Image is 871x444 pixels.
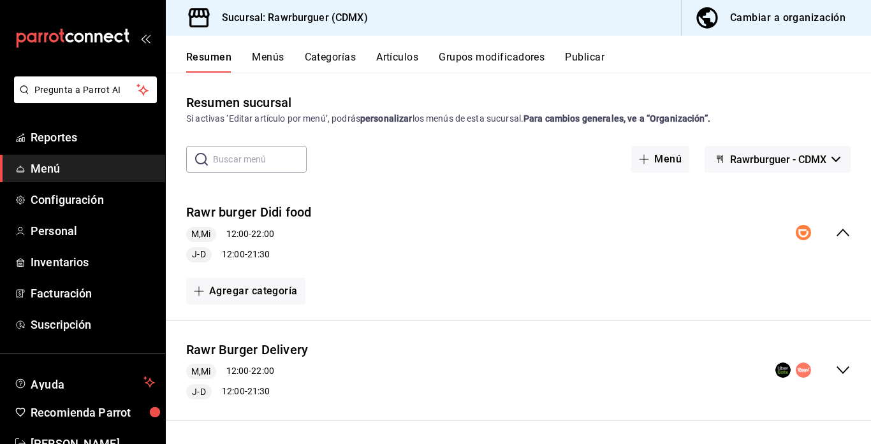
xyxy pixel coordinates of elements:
div: Resumen sucursal [186,93,291,112]
span: Ayuda [31,375,138,390]
h3: Sucursal: Rawrburguer (CDMX) [212,10,368,25]
span: Personal [31,222,155,240]
button: Rawr burger Didi food [186,203,312,222]
div: 12:00 - 22:00 [186,227,312,242]
div: navigation tabs [186,51,871,73]
span: Pregunta a Parrot AI [34,83,137,97]
div: Cambiar a organización [730,9,845,27]
div: collapse-menu-row [166,331,871,410]
span: Reportes [31,129,155,146]
span: Rawrburguer - CDMX [730,154,826,166]
button: open_drawer_menu [140,33,150,43]
span: Configuración [31,191,155,208]
button: Rawrburguer - CDMX [705,146,851,173]
button: Artículos [376,51,418,73]
div: Si activas ‘Editar artículo por menú’, podrás los menús de esta sucursal. [186,112,851,125]
span: Facturación [31,285,155,302]
button: Menú [631,146,689,173]
button: Agregar categoría [186,278,305,304]
button: Resumen [186,51,231,73]
span: M,Mi [186,365,216,378]
button: Grupos modificadores [439,51,545,73]
button: Publicar [565,51,604,73]
button: Rawr Burger Delivery [186,341,308,359]
strong: personalizar [360,113,413,124]
span: Recomienda Parrot [31,404,155,421]
div: 12:00 - 21:30 [186,384,308,399]
div: 12:00 - 21:30 [186,247,312,262]
span: Menú [31,160,155,177]
button: Pregunta a Parrot AI [14,76,157,103]
button: Menús [252,51,284,73]
div: collapse-menu-row [166,193,871,273]
span: Suscripción [31,316,155,333]
div: 12:00 - 22:00 [186,364,308,379]
button: Categorías [305,51,356,73]
a: Pregunta a Parrot AI [9,92,157,106]
span: M,Mi [186,227,216,241]
span: Inventarios [31,254,155,271]
input: Buscar menú [213,147,307,172]
span: J-D [187,248,210,261]
span: J-D [187,385,210,399]
strong: Para cambios generales, ve a “Organización”. [523,113,710,124]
